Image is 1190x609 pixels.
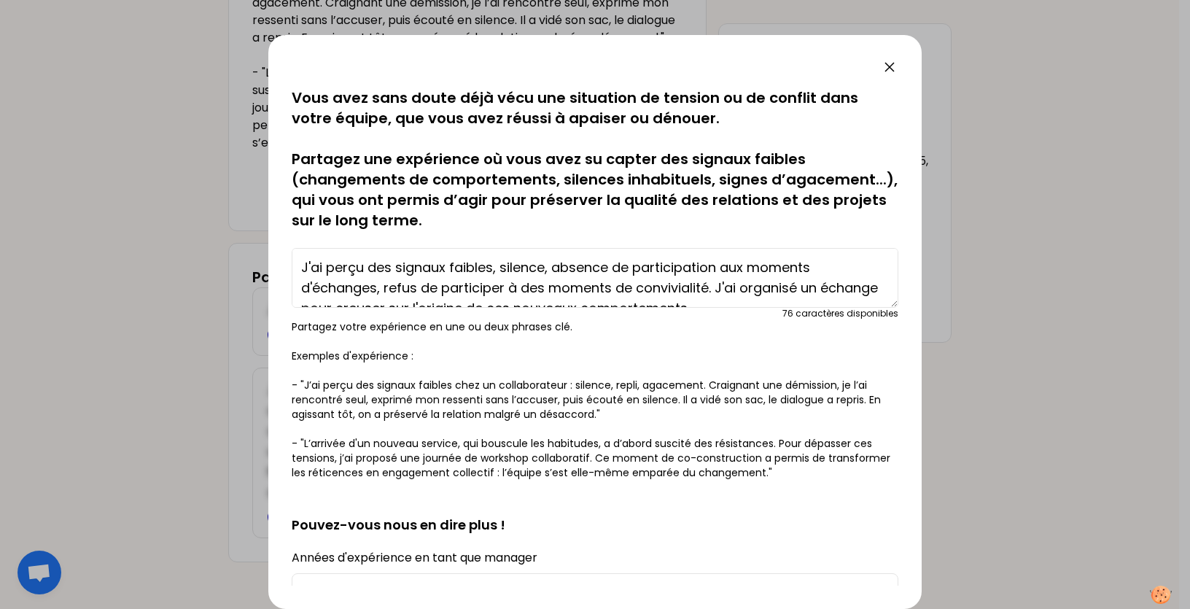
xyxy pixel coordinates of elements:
h2: Pouvez-vous nous en dire plus ! [292,492,898,535]
textarea: J'ai perçu des signaux faibles, silence, absence de participation aux moments d'échanges, refus d... [292,248,898,308]
p: Partagez votre expérience en une ou deux phrases clé. Exemples d'expérience : - "J’ai perçu des s... [292,319,898,480]
div: 76 caractères disponibles [782,308,898,319]
span: Sélectionner une option [301,583,868,603]
label: Années d'expérience en tant que manager [292,549,537,566]
p: Vous avez sans doute déjà vécu une situation de tension ou de conflit dans votre équipe, que vous... [292,88,898,230]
